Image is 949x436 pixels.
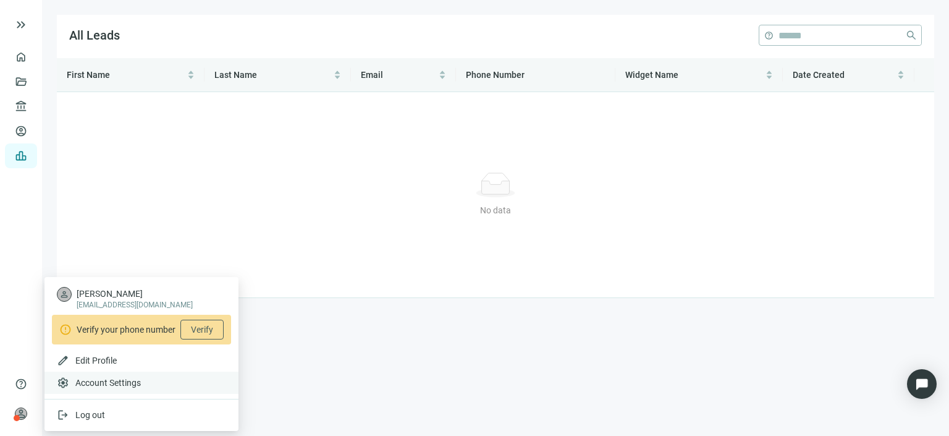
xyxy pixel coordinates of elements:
[67,70,110,80] span: First Name
[15,378,27,390] span: help
[77,288,193,300] span: [PERSON_NAME]
[75,377,141,389] span: Account Settings
[69,28,120,43] span: All Leads
[180,320,224,340] button: Verify
[625,70,678,80] span: Widget Name
[57,354,69,367] span: edit
[77,300,193,310] span: [EMAIL_ADDRESS][DOMAIN_NAME]
[361,70,383,80] span: Email
[191,325,213,335] span: Verify
[75,410,105,420] span: Log out
[14,17,28,32] button: keyboard_double_arrow_right
[59,289,69,299] span: person
[476,203,515,217] div: No data
[57,409,69,421] span: logout
[466,70,525,80] span: Phone Number
[15,408,27,420] span: person
[214,70,257,80] span: Last Name
[77,323,175,336] span: Verify your phone number
[907,369,937,399] div: Open Intercom Messenger
[75,356,117,365] span: Edit Profile
[57,377,69,389] span: settings
[15,100,23,113] span: account_balance
[764,31,774,40] span: help
[793,70,845,80] span: Date Created
[59,323,72,336] span: error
